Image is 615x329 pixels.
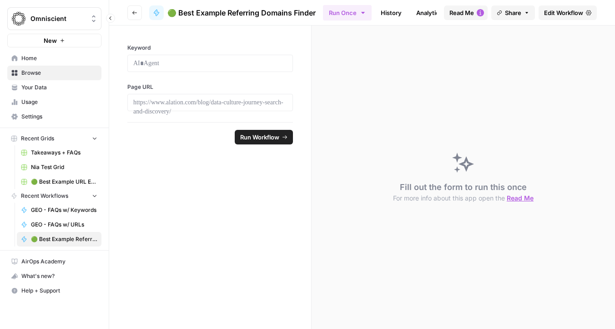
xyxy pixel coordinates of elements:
a: GEO - FAQs w/ Keywords [17,203,101,217]
span: Edit Workflow [544,8,583,17]
a: 🟢 Best Example Referring Domains Finder [149,5,316,20]
span: AirOps Academy [21,257,97,266]
span: GEO - FAQs w/ URLs [31,221,97,229]
button: Run Workflow [235,130,293,144]
span: Nia Test Grid [31,163,97,171]
span: Help + Support [21,287,97,295]
span: GEO - FAQs w/ Keywords [31,206,97,214]
a: 🟢 Best Example URL Extractor Grid (2) [17,175,101,189]
button: Workspace: Omniscient [7,7,101,30]
div: Fill out the form to run this once [393,181,534,203]
span: Share [505,8,521,17]
span: Read Me [507,194,534,202]
a: Takeaways + FAQs [17,145,101,160]
button: Share [491,5,535,20]
span: New [44,36,57,45]
span: Omniscient [30,14,86,23]
button: Run Once [323,5,372,21]
label: Page URL [127,83,293,91]
a: Browse [7,66,101,80]
a: Settings [7,109,101,124]
span: Recent Workflows [21,192,68,200]
a: 🟢 Best Example Referring Domains Finder [17,232,101,247]
span: Browse [21,69,97,77]
a: Usage [7,95,101,109]
button: Recent Workflows [7,189,101,203]
span: Home [21,54,97,62]
img: Omniscient Logo [10,10,27,27]
span: Usage [21,98,97,106]
span: Takeaways + FAQs [31,149,97,157]
button: Recent Grids [7,132,101,145]
a: Your Data [7,80,101,95]
span: Settings [21,113,97,121]
button: New [7,34,101,47]
button: What's new? [7,269,101,283]
span: 🟢 Best Example Referring Domains Finder [31,235,97,243]
a: History [375,5,407,20]
span: Recent Grids [21,134,54,143]
a: GEO - FAQs w/ URLs [17,217,101,232]
label: Keyword [127,44,293,52]
span: Your Data [21,83,97,92]
button: Read Me [444,5,488,20]
a: Edit Workflow [539,5,597,20]
span: 🟢 Best Example Referring Domains Finder [167,7,316,18]
a: Analytics [411,5,448,20]
a: AirOps Academy [7,254,101,269]
span: Run Workflow [240,133,279,142]
span: 🟢 Best Example URL Extractor Grid (2) [31,178,97,186]
button: For more info about this app open the Read Me [393,194,534,203]
span: Read Me [449,8,474,17]
a: Home [7,51,101,66]
button: Help + Support [7,283,101,298]
a: Nia Test Grid [17,160,101,175]
div: What's new? [8,269,101,283]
